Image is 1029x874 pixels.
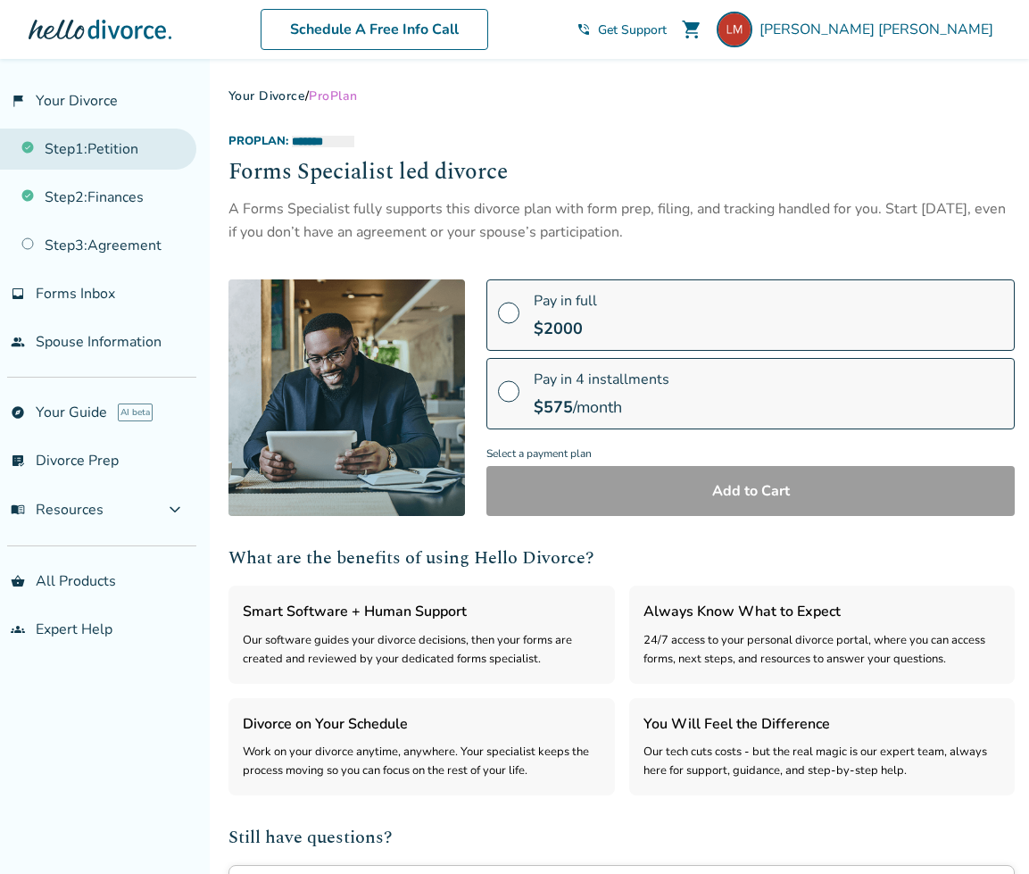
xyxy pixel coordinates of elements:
h2: Still have questions? [228,824,1015,851]
div: Work on your divorce anytime, anywhere. Your specialist keeps the process moving so you can focus... [243,743,601,781]
span: Get Support [598,21,667,38]
span: Forms Inbox [36,284,115,304]
div: Our tech cuts costs - but the real magic is our expert team, always here for support, guidance, a... [643,743,1001,781]
span: inbox [11,287,25,301]
div: / [228,87,1015,104]
span: expand_more [164,499,186,520]
h3: Always Know What to Expect [643,600,1001,623]
a: Schedule A Free Info Call [261,9,488,50]
span: [PERSON_NAME] [PERSON_NAME] [759,20,1000,39]
h2: Forms Specialist led divorce [228,156,1015,190]
h2: What are the benefits of using Hello Divorce? [228,545,1015,571]
span: shopping_cart [681,19,702,40]
span: people [11,335,25,349]
button: Add to Cart [486,466,1015,516]
div: 24/7 access to your personal divorce portal, where you can access forms, next steps, and resource... [643,631,1001,670]
img: lisamozden@gmail.com [717,12,752,47]
span: groups [11,622,25,637]
span: $ 2000 [534,318,583,339]
span: Pay in 4 installments [534,370,669,389]
span: Resources [11,500,104,520]
span: flag_2 [11,94,25,108]
div: /month [534,396,669,418]
h3: Divorce on Your Schedule [243,712,601,736]
h3: You Will Feel the Difference [643,712,1001,736]
span: Select a payment plan [486,442,1015,466]
div: Our software guides your divorce decisions, then your forms are created and reviewed by your dedi... [243,631,601,670]
span: $ 575 [534,396,573,418]
span: shopping_basket [11,574,25,588]
a: Your Divorce [228,87,305,104]
span: menu_book [11,503,25,517]
span: Pro Plan: [228,133,288,149]
span: phone_in_talk [577,22,591,37]
img: [object Object] [228,279,465,516]
span: AI beta [118,404,153,421]
h3: Smart Software + Human Support [243,600,601,623]
div: A Forms Specialist fully supports this divorce plan with form prep, filing, and tracking handled ... [228,197,1015,245]
span: Pro Plan [309,87,357,104]
span: list_alt_check [11,454,25,468]
span: Pay in full [534,291,597,311]
a: phone_in_talkGet Support [577,21,667,38]
span: explore [11,405,25,420]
